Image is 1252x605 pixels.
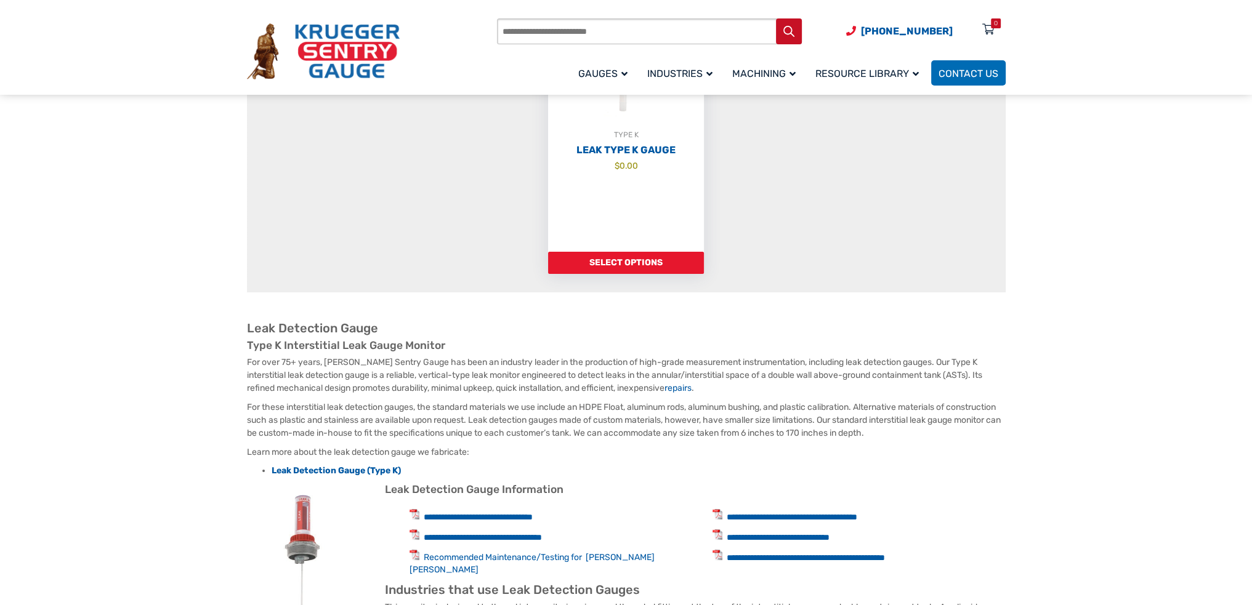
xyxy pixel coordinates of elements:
[247,339,1006,353] h3: Type K Interstitial Leak Gauge Monitor
[647,68,713,79] span: Industries
[247,321,1006,336] h2: Leak Detection Gauge
[861,25,953,37] span: [PHONE_NUMBER]
[247,483,1006,497] h3: Leak Detection Gauge Information
[615,161,620,170] span: $
[846,23,953,39] a: Phone Number (920) 434-8860
[664,383,692,393] a: repairs
[247,446,1006,459] p: Learn more about the leak detection gauge we fabricate:
[548,144,704,156] h2: Leak Type K Gauge
[548,252,704,274] a: Add to cart: “Leak Type K Gauge”
[640,58,725,87] a: Industries
[994,18,998,28] div: 0
[808,58,931,87] a: Resource Library
[732,68,796,79] span: Machining
[247,23,400,80] img: Krueger Sentry Gauge
[247,401,1006,439] p: For these interstitial leak detection gauges, the standard materials we use include an HDPE Float...
[725,58,808,87] a: Machining
[548,129,704,141] div: TYPE K
[247,582,1006,598] h2: Industries that use Leak Detection Gauges
[939,68,998,79] span: Contact Us
[410,552,655,575] a: Recommended Maintenance/Testing for [PERSON_NAME] [PERSON_NAME]
[272,465,401,476] a: Leak Detection Gauge (Type K)
[815,68,919,79] span: Resource Library
[247,356,1006,395] p: For over 75+ years, [PERSON_NAME] Sentry Gauge has been an industry leader in the production of h...
[578,68,628,79] span: Gauges
[571,58,640,87] a: Gauges
[615,161,638,170] bdi: 0.00
[931,60,1006,86] a: Contact Us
